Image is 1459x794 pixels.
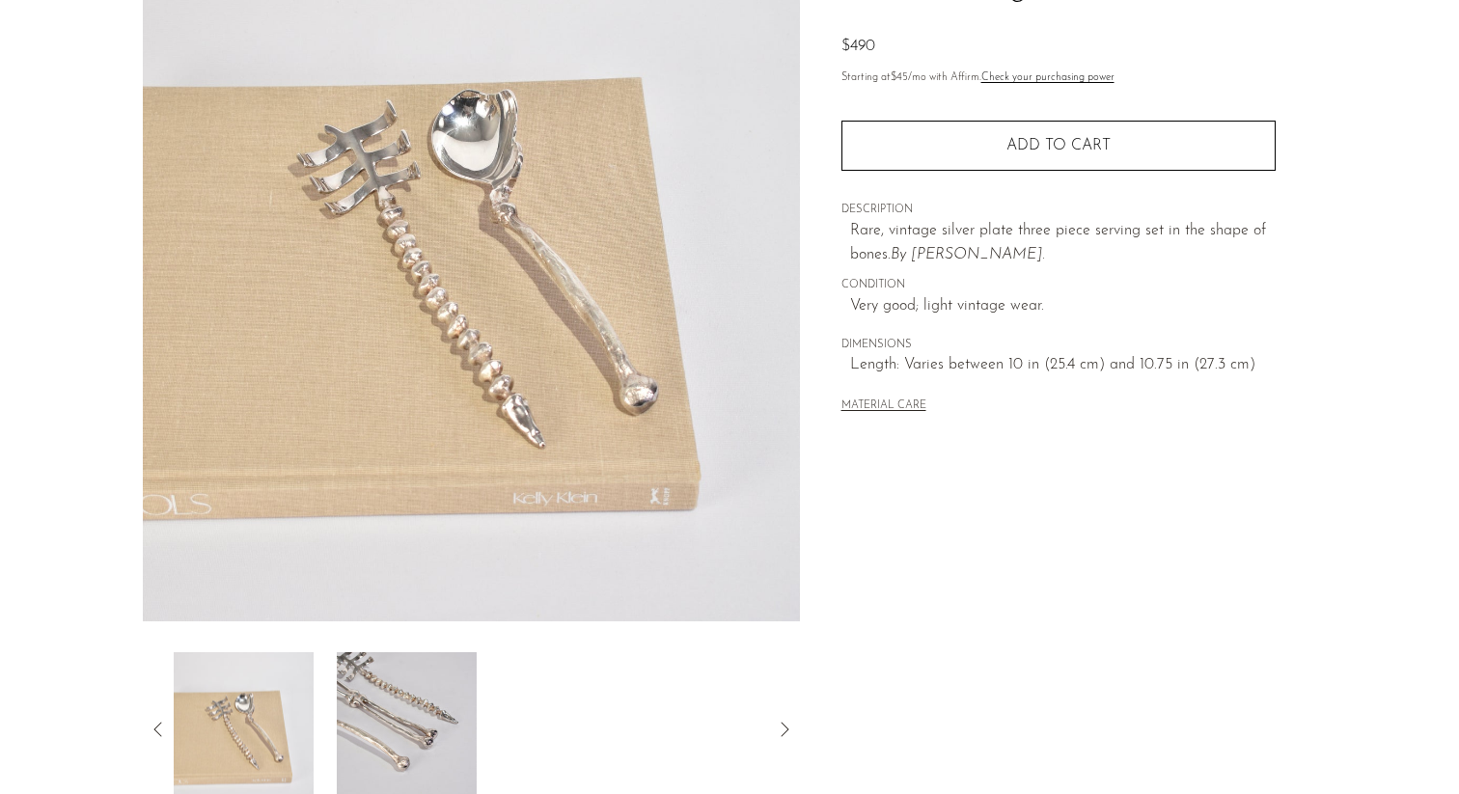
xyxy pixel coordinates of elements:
button: Add to cart [841,121,1276,171]
span: Very good; light vintage wear. [850,294,1276,319]
span: DIMENSIONS [841,337,1276,354]
p: Starting at /mo with Affirm. [841,69,1276,87]
span: $45 [891,72,908,83]
span: Rare, vintage silver plate three piece serving set in the shape of bones. [850,223,1266,263]
span: CONDITION [841,277,1276,294]
span: $490 [841,39,875,54]
span: DESCRIPTION [841,202,1276,219]
button: MATERIAL CARE [841,399,926,414]
a: Check your purchasing power - Learn more about Affirm Financing (opens in modal) [981,72,1115,83]
span: Length: Varies between 10 in (25.4 cm) and 10.75 in (27.3 cm) [850,353,1276,378]
span: Add to cart [1006,137,1111,155]
em: . [1042,247,1045,262]
em: By [891,247,906,262]
em: [PERSON_NAME] [911,247,1042,262]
